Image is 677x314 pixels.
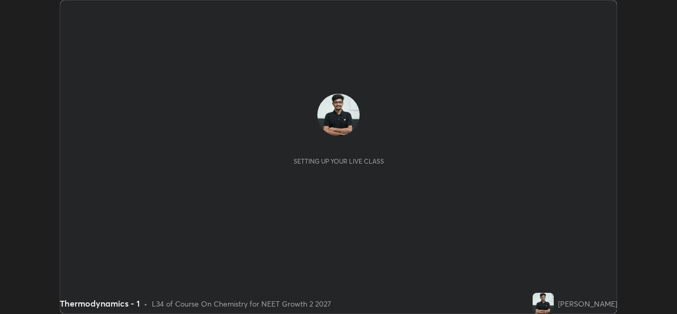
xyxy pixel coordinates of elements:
[533,293,554,314] img: 588ed0d5aa0a4b34b0f6ce6dfa894284.jpg
[317,94,360,136] img: 588ed0d5aa0a4b34b0f6ce6dfa894284.jpg
[152,298,331,309] div: L34 of Course On Chemistry for NEET Growth 2 2027
[60,297,140,310] div: Thermodynamics - 1
[558,298,617,309] div: [PERSON_NAME]
[144,298,148,309] div: •
[294,157,384,165] div: Setting up your live class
